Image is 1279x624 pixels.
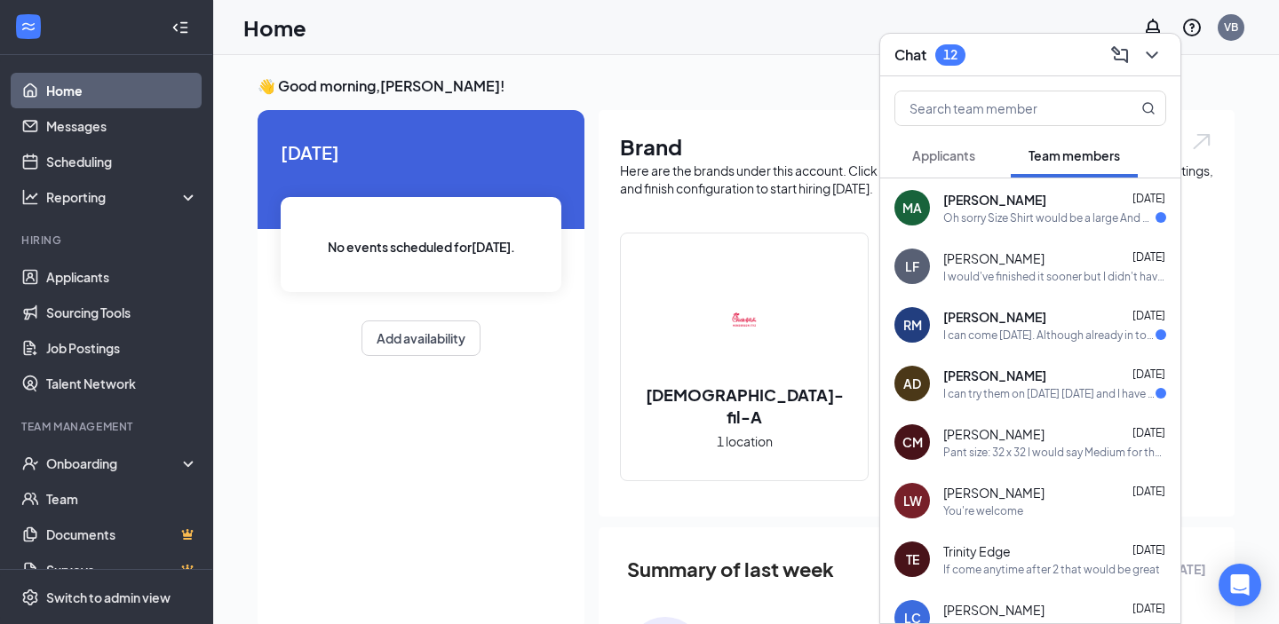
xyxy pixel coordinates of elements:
[46,517,198,552] a: DocumentsCrown
[21,233,195,248] div: Hiring
[943,328,1156,343] div: I can come [DATE]. Although already in town, I don't have my necessary documents on me.
[46,481,198,517] a: Team
[943,425,1045,443] span: [PERSON_NAME]
[1029,147,1120,163] span: Team members
[281,138,561,166] span: [DATE]
[21,454,39,472] svg: UserCheck
[1224,20,1238,35] div: VB
[1109,44,1131,66] svg: ComposeMessage
[171,19,189,36] svg: Collapse
[46,588,171,606] div: Switch to admin view
[21,419,195,434] div: Team Management
[46,144,198,179] a: Scheduling
[905,257,919,275] div: LF
[943,542,1011,560] span: Trinity Edge
[902,433,923,451] div: CM
[328,237,515,257] span: No events scheduled for [DATE] .
[243,12,306,43] h1: Home
[46,108,198,144] a: Messages
[46,330,198,366] a: Job Postings
[46,73,198,108] a: Home
[943,249,1045,267] span: [PERSON_NAME]
[620,131,1213,162] h1: Brand
[46,366,198,401] a: Talent Network
[1106,41,1134,69] button: ComposeMessage
[21,588,39,606] svg: Settings
[943,386,1156,401] div: I can try them on [DATE] [DATE] and I have questions about some of those things
[906,550,919,568] div: TE
[1132,485,1165,498] span: [DATE]
[1132,367,1165,381] span: [DATE]
[895,91,1106,125] input: Search team member
[943,308,1046,326] span: [PERSON_NAME]
[894,45,926,65] h3: Chat
[258,76,1235,96] h3: 👋 Good morning, [PERSON_NAME] !
[903,316,922,334] div: RM
[943,484,1045,502] span: [PERSON_NAME]
[943,210,1156,225] div: Oh sorry Size Shirt would be a large And pants would be a 16
[943,191,1046,209] span: [PERSON_NAME]
[943,367,1046,384] span: [PERSON_NAME]
[1181,17,1203,38] svg: QuestionInfo
[1132,543,1165,557] span: [DATE]
[943,269,1166,284] div: I would've finished it sooner but I didn't have a bank account till a few minutes ago
[1132,602,1165,615] span: [DATE]
[46,295,198,330] a: Sourcing Tools
[943,47,957,62] div: 12
[1190,131,1213,152] img: open.6027fd2a22e1237b5b06.svg
[361,320,481,356] button: Add availability
[627,554,834,585] span: Summary of last week
[903,375,921,392] div: AD
[46,552,198,588] a: SurveysCrown
[1142,17,1164,38] svg: Notifications
[902,199,922,217] div: MA
[903,492,922,509] div: LW
[46,259,198,295] a: Applicants
[1132,250,1165,264] span: [DATE]
[620,162,1213,197] div: Here are the brands under this account. Click into a brand to see your locations, managers, job p...
[20,18,37,36] svg: WorkstreamLogo
[943,562,1160,577] div: If come anytime after 2 that would be great
[1132,192,1165,205] span: [DATE]
[687,263,801,376] img: Chick-fil-A
[717,431,773,451] span: 1 location
[943,445,1166,460] div: Pant size: 32 x 32 I would say Medium for the chefs coat
[1132,309,1165,322] span: [DATE]
[1138,41,1166,69] button: ChevronDown
[1219,564,1261,606] div: Open Intercom Messenger
[46,454,183,472] div: Onboarding
[621,383,868,428] h2: [DEMOGRAPHIC_DATA]-fil-A
[943,503,1023,518] div: You're welcome
[46,188,199,206] div: Reporting
[943,601,1045,619] span: [PERSON_NAME]
[1132,426,1165,439] span: [DATE]
[1141,101,1156,115] svg: MagnifyingGlass
[1141,44,1163,66] svg: ChevronDown
[912,147,975,163] span: Applicants
[21,188,39,206] svg: Analysis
